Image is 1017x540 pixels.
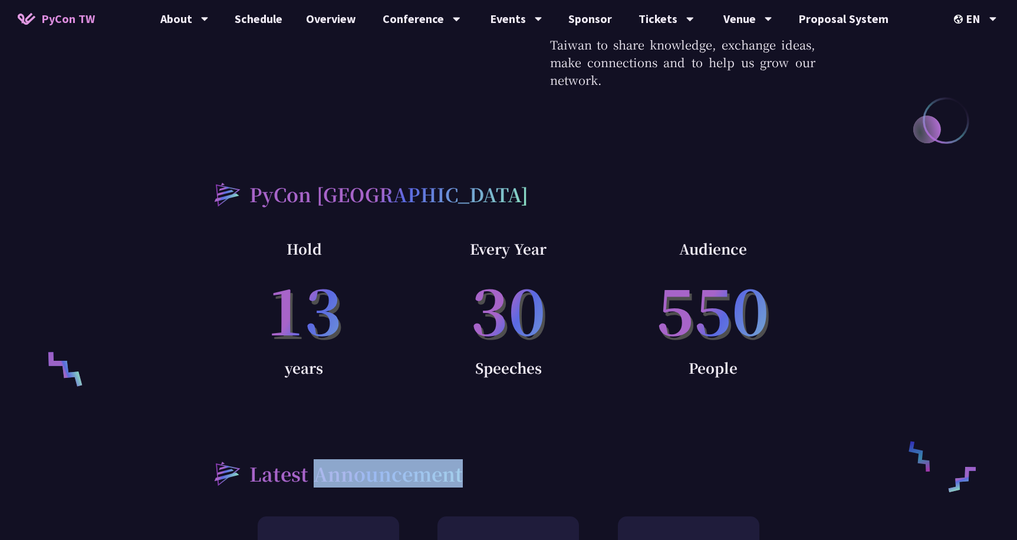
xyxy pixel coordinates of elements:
[611,356,815,380] p: People
[202,172,249,216] img: heading-bullet
[954,15,966,24] img: Locale Icon
[406,237,611,261] p: Every Year
[41,10,95,28] span: PyCon TW
[611,237,815,261] p: Audience
[611,261,815,356] p: 550
[6,4,107,34] a: PyCon TW
[18,13,35,25] img: Home icon of PyCon TW 2025
[202,237,407,261] p: Hold
[249,180,528,208] h2: PyCon [GEOGRAPHIC_DATA]
[406,261,611,356] p: 30
[202,356,407,380] p: years
[406,356,611,380] p: Speeches
[249,459,463,488] h2: Latest Announcement
[202,261,407,356] p: 13
[202,450,249,495] img: heading-bullet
